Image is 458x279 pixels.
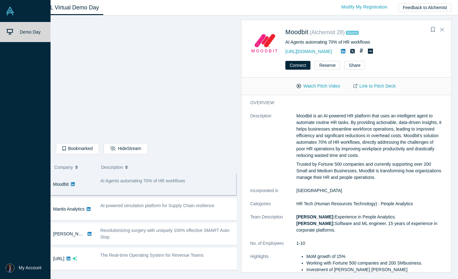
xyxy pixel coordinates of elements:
[428,25,437,34] button: Bookmark
[296,240,442,247] dd: 1-10
[104,143,148,154] button: HideStream
[20,30,40,35] span: Demo Day
[296,214,442,233] p: Experience in People Analytics. Software and ML engineer. 15 years of experience in corporate pla...
[101,161,123,174] span: Description
[285,29,308,35] a: Moodbit
[296,113,442,159] p: Moodbit is an AI-powered HR platform that uses an intelligent agent to automate routine HR tasks....
[347,81,402,92] a: Link to Pitch Deck
[53,231,106,236] a: [PERSON_NAME] Surgical
[250,240,296,253] dt: No. of Employees
[398,3,451,12] button: Feedback to Alchemist
[250,214,296,240] dt: Team Description
[100,178,185,183] span: AI Agents automating 70% of HR workflows
[56,143,99,154] button: Bookmarked
[296,201,413,206] span: HR Tech (Human Resources Technology) · People Analytics
[306,266,442,273] li: Investment of [PERSON_NAME] [PERSON_NAME]
[296,221,335,226] strong: [PERSON_NAME]:
[53,207,84,212] a: Mantis Analytics
[26,0,103,15] a: Class XL Virtual Demo Day
[54,161,73,174] span: Company
[73,256,77,261] svg: dsa ai sparkles
[19,265,41,271] span: My Account
[100,228,231,239] span: Revolutionizing surgery with uniquely 100% effective SMART Auto-Stop.
[101,161,232,174] button: Description
[344,61,365,70] button: Share
[346,31,359,35] span: Alumni
[250,99,434,106] h3: overview
[310,29,345,35] small: ( Alchemist 28 )
[250,113,296,187] dt: Description
[53,182,69,187] a: Moodbit
[250,27,279,56] img: Moodbit's Logo
[296,161,442,181] p: Trusted by Fortune 500 companies and currently supporting over 200 Small and Medium Businesses, M...
[306,260,442,266] li: Working with Fortune 500 companies and 200 SMbusiness.
[6,7,14,15] img: Alchemist Vault Logo
[27,20,236,138] iframe: Alchemist Class XL Demo Day: Vault
[296,214,335,219] strong: [PERSON_NAME]:
[53,256,64,261] a: [URL]
[100,253,204,258] span: The Real-time Operating System for Revenue Teams
[285,61,310,70] button: Connect
[285,39,442,46] div: AI Agents automating 70% of HR workflows
[6,264,41,272] button: My Account
[335,2,394,13] a: Modify My Registration
[250,187,296,201] dt: Incorporated in
[54,161,95,174] button: Company
[100,203,214,208] span: AI-powered simulation platform for Supply Chain resilience
[6,264,14,272] img: Sunil Kunisetty's Account
[250,201,296,214] dt: Categories
[285,49,332,54] a: [URL][DOMAIN_NAME]
[290,81,347,92] button: Watch Pitch Video
[437,25,447,35] button: Close
[315,61,340,70] button: Reserve
[296,187,442,194] dd: [GEOGRAPHIC_DATA]
[306,253,442,260] li: MoM growth of 15%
